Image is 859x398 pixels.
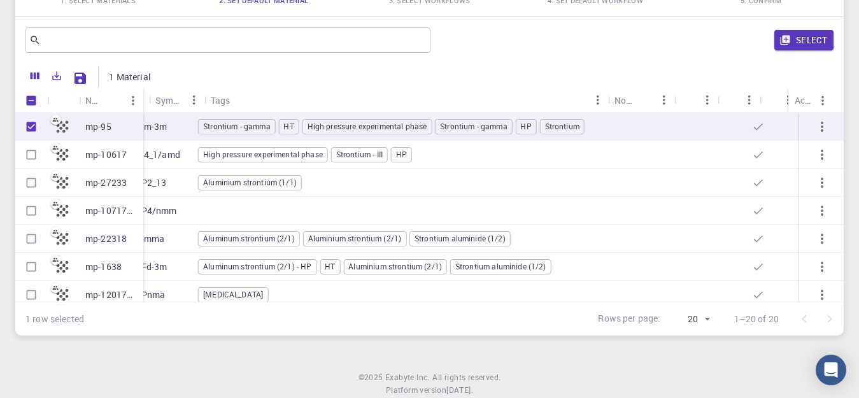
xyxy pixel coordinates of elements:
span: Support [25,9,71,20]
button: Menu [813,90,833,111]
div: Open Intercom Messenger [816,355,846,385]
div: Actions [795,88,813,113]
p: mp-1201727 [85,288,137,301]
div: Non-periodic [614,88,634,113]
span: © 2025 [359,371,385,384]
span: HP [516,121,536,132]
p: mp-10617 [85,148,127,161]
span: Platform version [386,384,446,397]
p: 1–20 of 20 [734,313,779,325]
span: [MEDICAL_DATA] [199,289,267,300]
div: Shared [718,88,760,113]
span: [DATE] . [446,385,473,395]
button: Menu [697,90,718,110]
p: mp-22318 [85,232,127,245]
span: High pressure experimental phase [199,149,327,160]
span: Strontium - III [332,149,387,160]
button: Export [46,66,67,86]
button: Sort [103,90,123,111]
div: Non-periodic [608,88,674,113]
button: Menu [739,90,760,110]
a: [DATE]. [446,384,473,397]
a: Exabyte Inc. [385,371,430,384]
button: Menu [778,90,799,110]
button: Sort [634,90,654,110]
span: High pressure experimental phase [303,121,432,132]
p: Imma [141,232,165,245]
button: Save Explorer Settings [67,66,93,91]
span: Aluminium strontium (1/1) [199,177,301,188]
span: Aluminum strontium (2/1) - HP [199,261,316,272]
button: Sort [724,90,744,110]
p: Rows per page: [598,312,660,327]
div: Name [85,88,103,113]
div: Icon [47,88,79,113]
p: mp-1638 [85,260,122,273]
span: Strontium [541,121,584,132]
span: HT [320,261,339,272]
span: Aluminum strontium (2/1) [199,233,299,244]
button: Menu [588,90,608,110]
button: Sort [766,90,786,110]
div: Public [760,88,799,113]
p: I4_1/amd [141,148,180,161]
div: 1 row selected [25,313,84,325]
span: HP [392,149,411,160]
button: Menu [123,90,143,111]
p: P2_13 [141,176,167,189]
p: Fd-3m [141,260,167,273]
p: mp-27233 [85,176,127,189]
button: Sort [230,90,250,110]
div: Name [79,88,143,113]
p: mp-1071777 [85,204,137,217]
span: Strontium - gamma [436,121,512,132]
span: Aluminium strontium (2/1) [304,233,406,244]
span: Strontium - gamma [199,121,275,132]
p: 1 Material [109,71,151,83]
div: Lattice [108,88,149,113]
span: Aluminium strontium (2/1) [344,261,446,272]
button: Columns [24,66,46,86]
button: Menu [654,90,674,110]
p: mp-95 [85,120,111,133]
div: Symmetry [149,88,204,113]
div: Default [674,88,718,113]
span: Exabyte Inc. [385,372,430,382]
div: Tags [211,88,231,113]
p: Pnma [141,288,166,301]
span: Strontium aluminide (1/2) [451,261,551,272]
div: 20 [666,310,714,329]
p: P4/nmm [141,204,177,217]
div: Symmetry [155,88,184,113]
span: All rights reserved. [432,371,500,384]
p: Im-3m [141,120,167,133]
span: HT [279,121,298,132]
span: Strontium aluminide (1/2) [410,233,510,244]
button: Menu [184,90,204,110]
button: Sort [681,90,701,110]
div: Actions [788,88,833,113]
button: Select [774,30,834,50]
div: Tags [204,88,608,113]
